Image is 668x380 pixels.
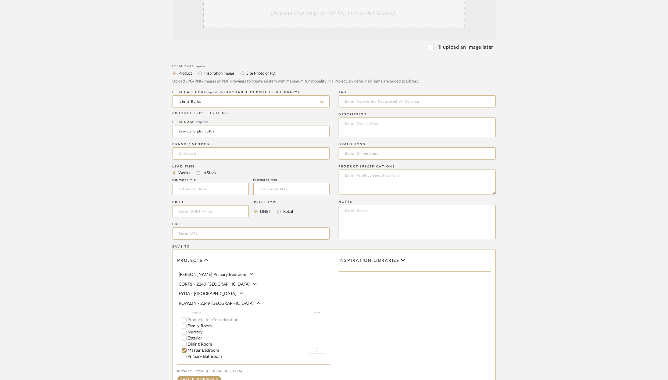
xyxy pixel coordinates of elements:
[339,90,496,94] div: Tags
[188,324,330,328] label: Family Room
[188,348,309,353] label: Master Bedroom
[173,183,249,195] input: Estimated Min
[173,111,330,116] div: PRODUCT TYPE
[309,311,325,316] span: QTY
[253,183,330,195] input: Estimated Max
[192,311,309,316] span: ROOM
[178,70,192,77] label: Product
[173,223,330,226] div: URL
[173,120,330,124] div: Item name
[339,165,496,168] div: Product Specifications
[206,91,218,94] span: required
[173,227,330,240] input: Enter URL
[177,258,203,263] span: Projects
[179,292,237,296] span: FYDA - [GEOGRAPHIC_DATA]
[173,147,330,160] input: Unknown
[173,205,249,217] input: Enter DNET Price
[173,95,330,107] input: Type a category to search and select
[177,369,330,373] div: ROYALTY - 2249 [GEOGRAPHIC_DATA]
[339,258,400,263] span: Inspiration libraries
[254,205,293,217] mat-radio-group: Select price type
[339,142,496,146] div: Dimensions
[173,142,330,146] div: Brand / Vendor
[188,336,330,340] label: Exterior
[204,70,234,77] label: Inspiration Image
[339,95,496,107] input: Enter Keywords, Separated by Commas
[173,69,496,77] mat-radio-group: Select item type
[178,170,191,176] label: Weeks
[173,178,249,182] div: Estimated Min
[246,70,278,77] label: Site Photo or PDF
[339,200,496,204] div: Notes
[173,65,496,68] div: Item Type
[339,147,496,160] input: Enter Dimensions
[179,273,247,277] span: [PERSON_NAME] Primary Bedroom
[253,178,330,182] div: Estimated Max
[179,301,254,306] span: ROYALTY - 2249 [GEOGRAPHIC_DATA]
[173,165,330,168] div: Lead Time
[220,91,300,94] span: (Searchable in Project & Library)
[254,200,293,204] div: Price Type
[173,245,496,248] div: Save To
[173,90,330,94] div: ITEM CATEGORY
[173,125,330,137] input: Enter Name
[188,342,330,347] label: Dining Room
[195,65,206,68] span: required
[173,79,496,85] div: Upload JPG/PNG images or PDF drawings to create an item with maximum functionality in a Project. ...
[173,169,330,177] mat-radio-group: Select item type
[196,121,208,124] span: required
[283,208,293,215] label: Retail
[205,112,228,115] span: : LIGHTING
[339,113,496,116] div: Description
[436,44,493,51] label: I'll upload an image later
[259,208,271,215] label: DNET
[179,282,250,287] span: CORTS - 2240 [GEOGRAPHIC_DATA]
[202,170,217,176] label: In Stock
[173,200,249,204] div: Price
[188,354,330,359] label: Primary Bathroom
[188,330,330,334] label: Nursery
